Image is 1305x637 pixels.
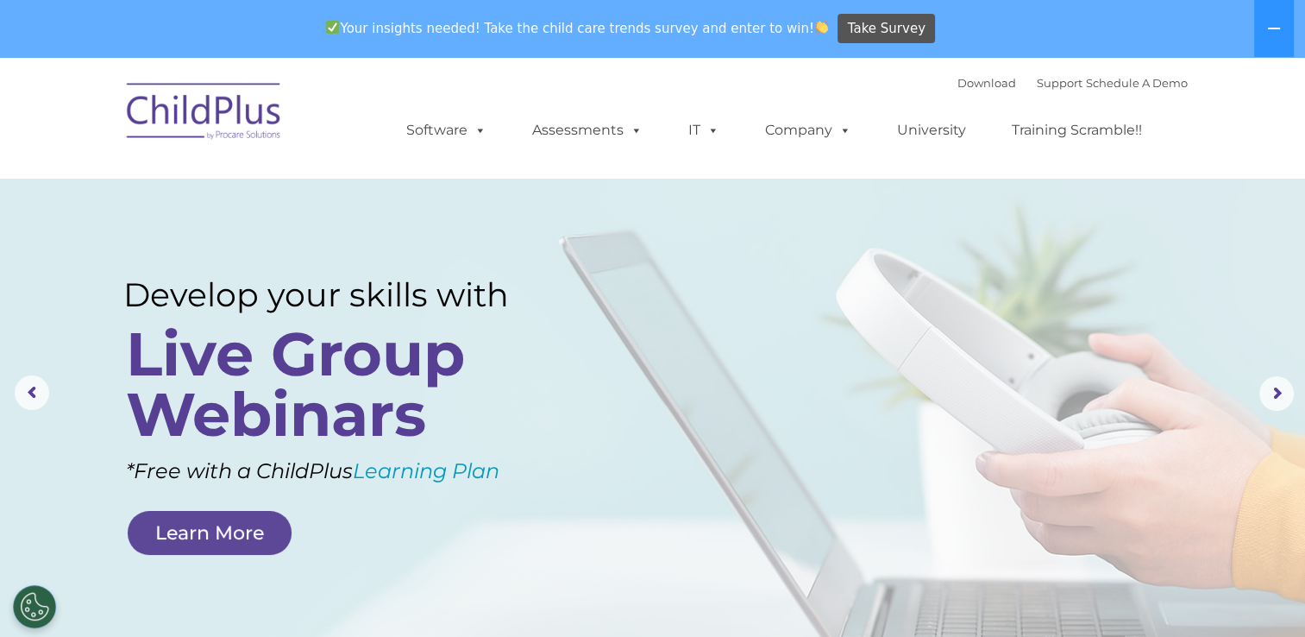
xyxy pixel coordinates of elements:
a: Support [1037,76,1082,90]
a: Software [389,113,504,148]
rs-layer: Live Group Webinars [126,324,550,445]
button: Cookies Settings [13,585,56,628]
span: Your insights needed! Take the child care trends survey and enter to win! [319,11,836,45]
a: Learning Plan [353,458,499,483]
span: Phone number [240,185,313,198]
a: Assessments [515,113,660,148]
a: Training Scramble!! [994,113,1159,148]
a: Download [957,76,1016,90]
a: Take Survey [838,14,935,44]
a: Company [748,113,869,148]
a: University [880,113,983,148]
a: Learn More [128,511,292,555]
img: ✅ [326,21,339,34]
rs-layer: *Free with a ChildPlus [126,451,587,490]
span: Take Survey [848,14,925,44]
a: Schedule A Demo [1086,76,1188,90]
a: IT [671,113,737,148]
font: | [957,76,1188,90]
img: 👏 [815,21,828,34]
span: Last name [240,114,292,127]
img: ChildPlus by Procare Solutions [118,71,291,157]
rs-layer: Develop your skills with [123,275,555,314]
